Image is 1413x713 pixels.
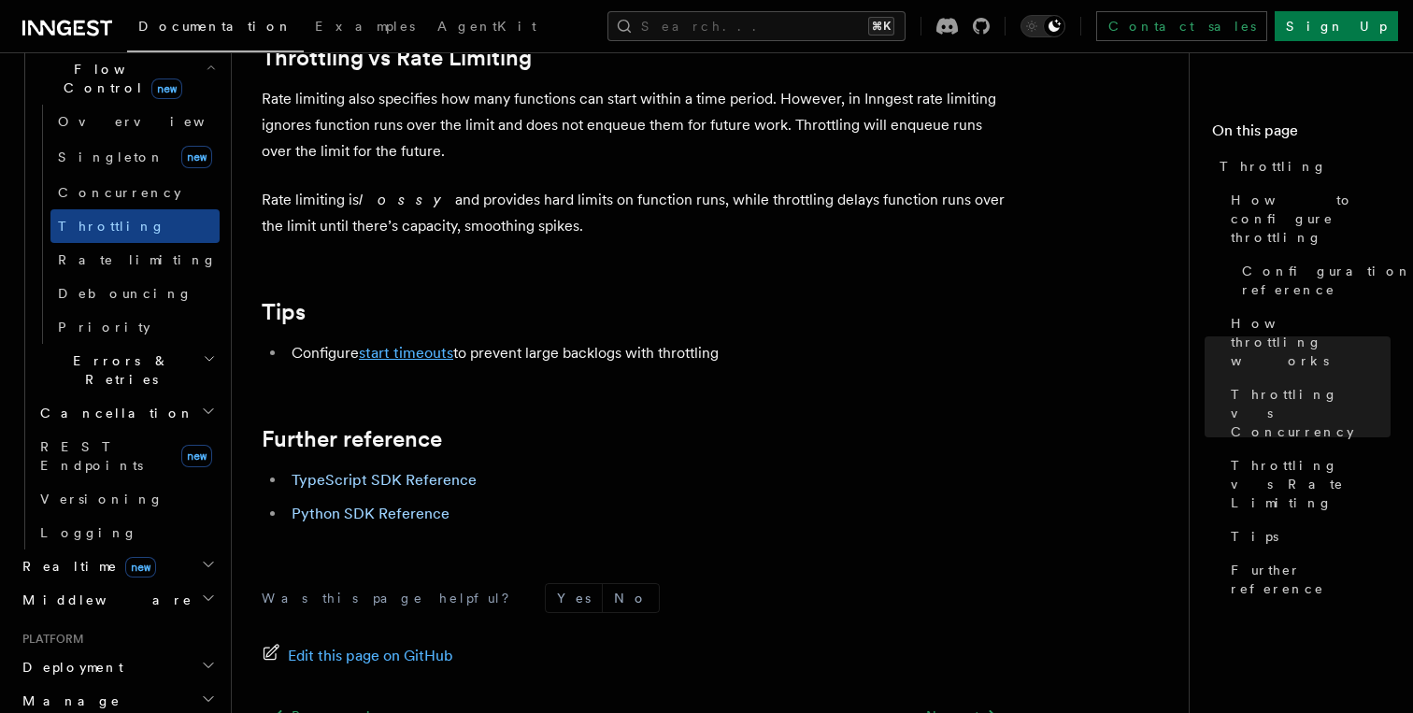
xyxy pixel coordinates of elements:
span: Concurrency [58,185,181,200]
span: Singleton [58,150,164,164]
button: Realtimenew [15,549,220,583]
span: Cancellation [33,404,194,422]
div: Flow Controlnew [33,105,220,344]
a: Tips [1223,520,1391,553]
p: Rate limiting also specifies how many functions can start within a time period. However, in Innge... [262,86,1009,164]
a: REST Endpointsnew [33,430,220,482]
span: new [151,78,182,99]
li: Configure to prevent large backlogs with throttling [286,340,1009,366]
span: How throttling works [1231,314,1391,370]
span: Logging [40,525,137,540]
span: Throttling [1220,157,1327,176]
span: Throttling vs Rate Limiting [1231,456,1391,512]
button: Middleware [15,583,220,617]
button: Yes [546,584,602,612]
kbd: ⌘K [868,17,894,36]
a: How to configure throttling [1223,183,1391,254]
span: Realtime [15,557,156,576]
span: Throttling [58,219,165,234]
a: Sign Up [1275,11,1398,41]
a: Python SDK Reference [292,505,450,522]
button: No [603,584,659,612]
span: Documentation [138,19,293,34]
span: Rate limiting [58,252,217,267]
a: Versioning [33,482,220,516]
a: Throttling vs Rate Limiting [262,45,532,71]
button: Flow Controlnew [33,52,220,105]
button: Errors & Retries [33,344,220,396]
button: Search...⌘K [607,11,906,41]
a: TypeScript SDK Reference [292,471,477,489]
a: Configuration reference [1235,254,1391,307]
span: REST Endpoints [40,439,143,473]
span: Flow Control [33,60,206,97]
a: Singletonnew [50,138,220,176]
span: new [181,445,212,467]
span: Debouncing [58,286,193,301]
span: Examples [315,19,415,34]
a: Debouncing [50,277,220,310]
a: Rate limiting [50,243,220,277]
button: Deployment [15,650,220,684]
a: How throttling works [1223,307,1391,378]
a: Examples [304,6,426,50]
a: Concurrency [50,176,220,209]
a: Logging [33,516,220,549]
a: Priority [50,310,220,344]
a: Throttling [1212,150,1391,183]
span: How to configure throttling [1231,191,1391,247]
a: Further reference [262,426,442,452]
span: Priority [58,320,150,335]
a: start timeouts [359,344,453,362]
a: Edit this page on GitHub [262,643,453,669]
p: Was this page helpful? [262,589,522,607]
button: Cancellation [33,396,220,430]
a: Contact sales [1096,11,1267,41]
span: Throttling vs Concurrency [1231,385,1391,441]
span: new [181,146,212,168]
a: Further reference [1223,553,1391,606]
span: Versioning [40,492,164,506]
span: Further reference [1231,561,1391,598]
span: Tips [1231,527,1278,546]
a: Documentation [127,6,304,52]
span: Configuration reference [1242,262,1412,299]
button: Toggle dark mode [1020,15,1065,37]
span: Edit this page on GitHub [288,643,453,669]
a: Throttling vs Rate Limiting [1223,449,1391,520]
span: Overview [58,114,250,129]
span: Manage [15,692,121,710]
a: Tips [262,299,306,325]
span: Errors & Retries [33,351,203,389]
span: AgentKit [437,19,536,34]
em: lossy [359,191,455,208]
span: Middleware [15,591,193,609]
a: AgentKit [426,6,548,50]
p: Rate limiting is and provides hard limits on function runs, while throttling delays function runs... [262,187,1009,239]
span: new [125,557,156,578]
a: Throttling vs Concurrency [1223,378,1391,449]
h4: On this page [1212,120,1391,150]
a: Overview [50,105,220,138]
span: Deployment [15,658,123,677]
span: Platform [15,632,84,647]
a: Throttling [50,209,220,243]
